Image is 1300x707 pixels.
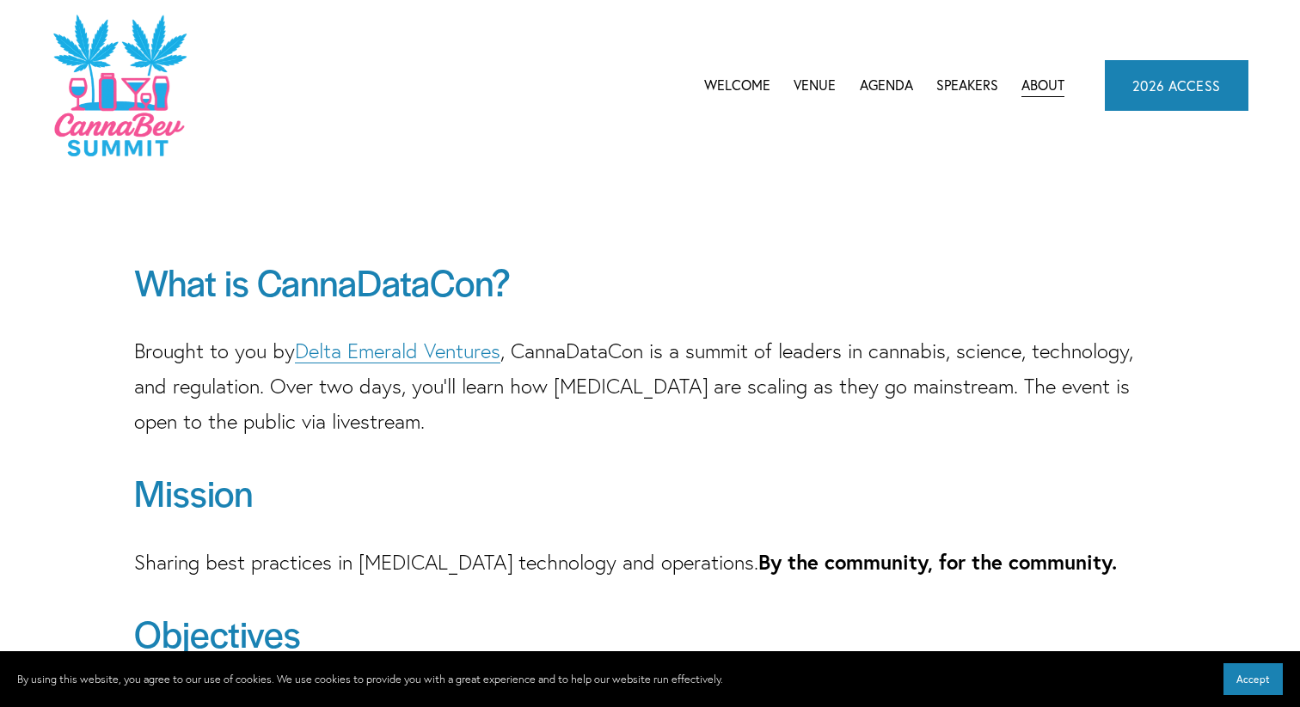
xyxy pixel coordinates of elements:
span: Mission [134,466,253,517]
p: By using this website, you agree to our use of cookies. We use cookies to provide you with a grea... [17,670,723,689]
a: Venue [794,72,836,98]
button: Accept [1223,663,1283,695]
a: Delta Emerald Ventures [295,338,500,363]
strong: By the community, for the community. [758,548,1117,576]
p: Sharing best practices in [MEDICAL_DATA] technology and operations. [134,545,1166,581]
a: Speakers [936,72,998,98]
p: Brought to you by , CannaDataCon is a summit of leaders in cannabis, science, technology, and reg... [134,334,1166,439]
a: About [1021,72,1064,98]
a: folder dropdown [860,72,913,98]
a: 2026 ACCESS [1105,60,1248,110]
span: Agenda [860,74,913,97]
span: Objectives [134,607,301,658]
a: Welcome [704,72,770,98]
span: Accept [1236,673,1270,686]
span: What is CannaDataCon? [134,256,511,307]
img: CannaDataCon [52,13,187,158]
